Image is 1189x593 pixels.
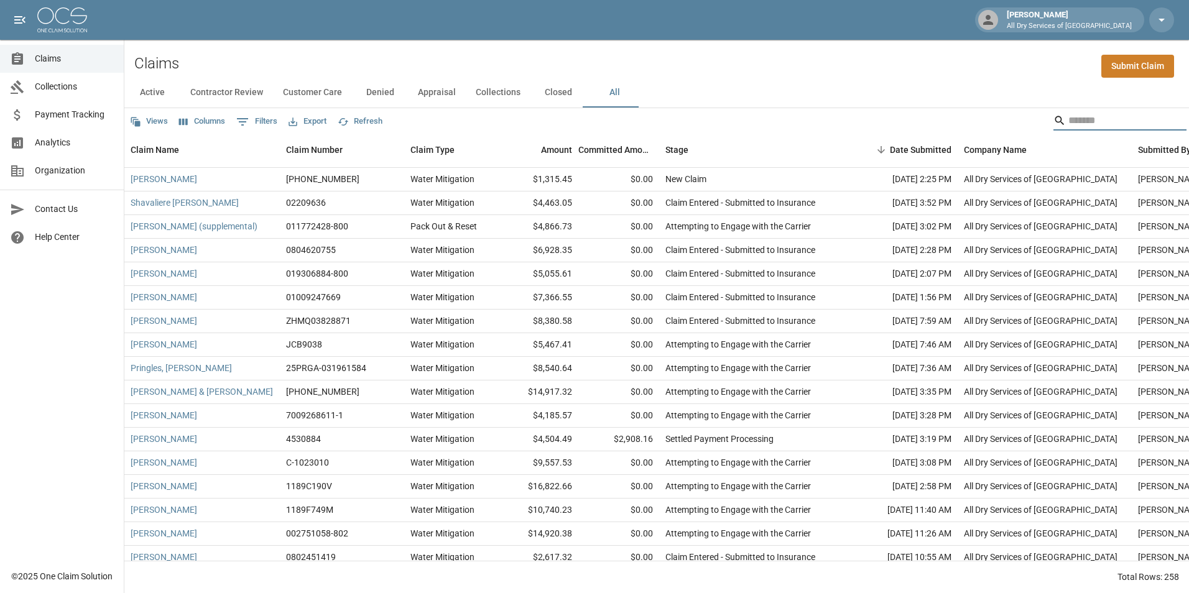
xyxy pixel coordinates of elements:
div: Date Submitted [890,132,951,167]
div: 011772428-800 [286,220,348,232]
div: $0.00 [578,168,659,191]
div: ZHMQ03828871 [286,315,351,327]
a: [PERSON_NAME] & [PERSON_NAME] [131,385,273,398]
div: All Dry Services of Atlanta [964,551,1117,563]
div: Water Mitigation [410,315,474,327]
div: $0.00 [578,286,659,310]
div: [DATE] 3:35 PM [846,380,958,404]
div: Water Mitigation [410,173,474,185]
button: Denied [352,78,408,108]
div: Attempting to Engage with the Carrier [665,338,811,351]
div: 7009268611-1 [286,409,343,421]
div: $0.00 [578,499,659,522]
div: 01-009-082254 [286,385,359,398]
a: [PERSON_NAME] [131,173,197,185]
div: Attempting to Engage with the Carrier [665,480,811,492]
div: © 2025 One Claim Solution [11,570,113,582]
div: All Dry Services of Atlanta [964,385,1117,398]
div: All Dry Services of Atlanta [964,456,1117,469]
div: Attempting to Engage with the Carrier [665,456,811,469]
div: Water Mitigation [410,409,474,421]
a: Shavaliere [PERSON_NAME] [131,196,239,209]
div: Search [1053,111,1187,133]
div: [DATE] 7:46 AM [846,333,958,357]
div: All Dry Services of Atlanta [964,173,1117,185]
div: 0804620755 [286,244,336,256]
span: Collections [35,80,114,93]
div: 0802451419 [286,551,336,563]
div: All Dry Services of Atlanta [964,315,1117,327]
a: [PERSON_NAME] [131,456,197,469]
div: Committed Amount [578,132,659,167]
div: Water Mitigation [410,456,474,469]
span: Help Center [35,231,114,244]
a: [PERSON_NAME] [131,409,197,421]
div: Settled Payment Processing [665,433,774,445]
div: [DATE] 3:19 PM [846,428,958,451]
div: All Dry Services of Atlanta [964,362,1117,374]
h2: Claims [134,55,179,73]
div: $9,557.53 [497,451,578,475]
div: [DATE] 3:52 PM [846,191,958,215]
div: $4,866.73 [497,215,578,239]
a: [PERSON_NAME] [131,291,197,303]
div: 4530884 [286,433,321,445]
div: [DATE] 1:56 PM [846,286,958,310]
div: All Dry Services of Atlanta [964,244,1117,256]
p: All Dry Services of [GEOGRAPHIC_DATA] [1007,21,1132,32]
button: Active [124,78,180,108]
div: $6,928.35 [497,239,578,262]
div: $0.00 [578,404,659,428]
button: Refresh [335,112,386,131]
div: [DATE] 2:07 PM [846,262,958,286]
div: Water Mitigation [410,527,474,540]
div: Claim Type [410,132,455,167]
div: All Dry Services of Atlanta [964,480,1117,492]
div: $16,822.66 [497,475,578,499]
div: $0.00 [578,451,659,475]
div: [DATE] 7:59 AM [846,310,958,333]
div: [DATE] 7:36 AM [846,357,958,380]
span: Analytics [35,136,114,149]
div: $4,463.05 [497,191,578,215]
div: 002751058-802 [286,527,348,540]
div: All Dry Services of Atlanta [964,338,1117,351]
div: $8,380.58 [497,310,578,333]
div: $2,617.32 [497,546,578,569]
button: Export [285,112,330,131]
div: All Dry Services of Atlanta [964,291,1117,303]
div: $0.00 [578,333,659,357]
a: Pringles, [PERSON_NAME] [131,362,232,374]
div: All Dry Services of Atlanta [964,196,1117,209]
div: $8,540.64 [497,357,578,380]
a: [PERSON_NAME] [131,338,197,351]
button: Select columns [176,112,228,131]
div: Attempting to Engage with the Carrier [665,527,811,540]
div: All Dry Services of Atlanta [964,503,1117,516]
div: All Dry Services of Atlanta [964,433,1117,445]
div: Claim Entered - Submitted to Insurance [665,315,815,327]
div: $0.00 [578,191,659,215]
div: [DATE] 3:02 PM [846,215,958,239]
div: Water Mitigation [410,196,474,209]
div: $7,366.55 [497,286,578,310]
a: [PERSON_NAME] [131,480,197,492]
span: Contact Us [35,203,114,216]
div: Attempting to Engage with the Carrier [665,385,811,398]
div: $0.00 [578,546,659,569]
div: Stage [659,132,846,167]
div: Water Mitigation [410,433,474,445]
div: All Dry Services of Atlanta [964,220,1117,232]
div: dynamic tabs [124,78,1189,108]
div: 1189C190V [286,480,332,492]
div: [DATE] 3:28 PM [846,404,958,428]
div: Amount [497,132,578,167]
div: 019306884-800 [286,267,348,280]
div: Pack Out & Reset [410,220,477,232]
button: Customer Care [273,78,352,108]
div: JCB9038 [286,338,322,351]
span: Payment Tracking [35,108,114,121]
div: $0.00 [578,239,659,262]
div: Attempting to Engage with the Carrier [665,503,811,516]
div: All Dry Services of Atlanta [964,267,1117,280]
